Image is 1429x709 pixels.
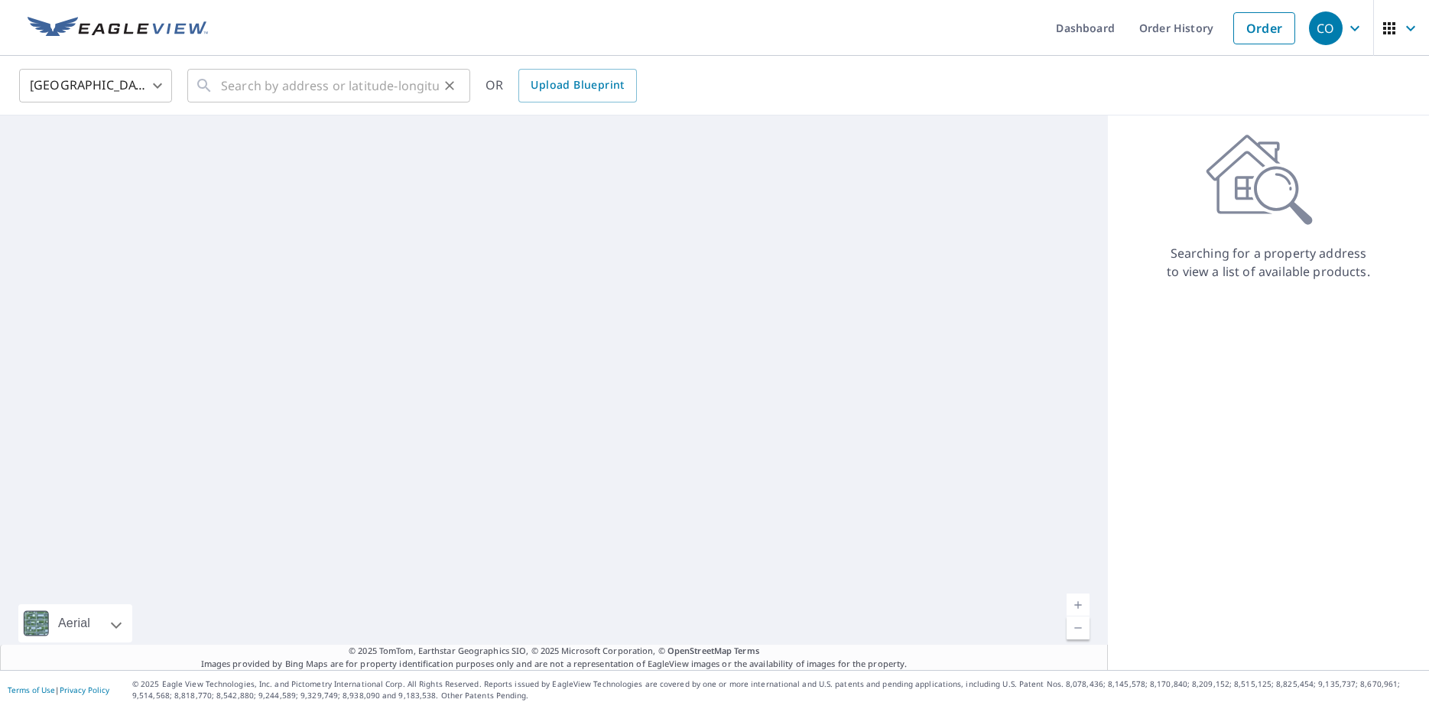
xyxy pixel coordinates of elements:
[1233,12,1295,44] a: Order
[132,678,1421,701] p: © 2025 Eagle View Technologies, Inc. and Pictometry International Corp. All Rights Reserved. Repo...
[28,17,208,40] img: EV Logo
[8,685,55,695] a: Terms of Use
[1067,616,1090,639] a: Current Level 5, Zoom Out
[8,685,109,694] p: |
[349,645,759,658] span: © 2025 TomTom, Earthstar Geographics SIO, © 2025 Microsoft Corporation, ©
[60,685,109,695] a: Privacy Policy
[518,69,636,102] a: Upload Blueprint
[19,64,172,107] div: [GEOGRAPHIC_DATA]
[1166,244,1371,281] p: Searching for a property address to view a list of available products.
[1067,594,1090,616] a: Current Level 5, Zoom In
[221,64,439,107] input: Search by address or latitude-longitude
[734,645,759,656] a: Terms
[18,604,132,642] div: Aerial
[1309,11,1343,45] div: CO
[54,604,95,642] div: Aerial
[531,76,624,95] span: Upload Blueprint
[667,645,732,656] a: OpenStreetMap
[439,75,460,96] button: Clear
[486,69,637,102] div: OR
